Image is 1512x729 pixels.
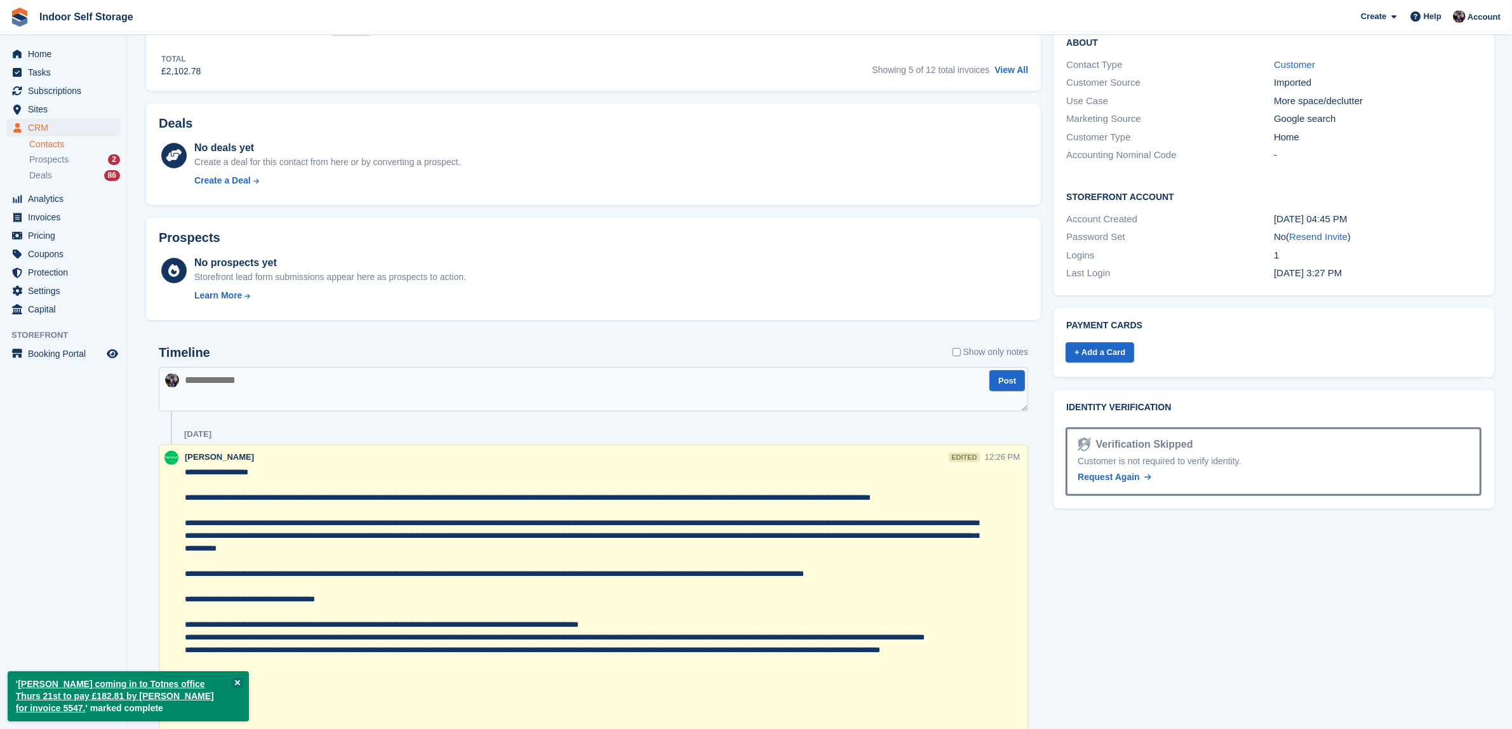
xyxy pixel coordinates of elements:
[6,45,120,63] a: menu
[29,170,52,182] span: Deals
[1066,36,1482,48] h2: About
[953,345,1029,359] label: Show only notes
[28,245,104,263] span: Coupons
[159,345,210,360] h2: Timeline
[29,153,120,166] a: Prospects 2
[1078,472,1140,482] span: Request Again
[1286,231,1351,242] span: ( )
[28,227,104,244] span: Pricing
[28,282,104,300] span: Settings
[1274,94,1482,109] div: More space/declutter
[161,53,201,65] div: Total
[1274,112,1482,126] div: Google search
[1274,130,1482,145] div: Home
[161,65,201,78] div: £2,102.78
[104,170,120,181] div: 86
[1066,212,1274,227] div: Account Created
[1066,130,1274,145] div: Customer Type
[6,119,120,137] a: menu
[1066,248,1274,263] div: Logins
[6,208,120,226] a: menu
[28,119,104,137] span: CRM
[184,429,211,439] div: [DATE]
[872,65,989,75] span: Showing 5 of 12 total invoices
[6,300,120,318] a: menu
[164,451,178,465] img: Helen Nicholls
[1274,59,1315,70] a: Customer
[194,174,251,187] div: Create a Deal
[1274,267,1342,278] time: 2025-06-12 14:27:46 UTC
[1274,76,1482,90] div: Imported
[105,346,120,361] a: Preview store
[28,208,104,226] span: Invoices
[1078,471,1151,484] a: Request Again
[194,156,460,169] div: Create a deal for this contact from here or by converting a prospect.
[28,300,104,318] span: Capital
[194,255,466,271] div: No prospects yet
[29,169,120,182] a: Deals 86
[159,116,192,131] h2: Deals
[28,100,104,118] span: Sites
[1066,58,1274,72] div: Contact Type
[1274,248,1482,263] div: 1
[6,190,120,208] a: menu
[1091,437,1193,452] div: Verification Skipped
[1066,112,1274,126] div: Marketing Source
[1078,438,1090,451] img: Identity Verification Ready
[16,679,214,713] a: [PERSON_NAME] coming in to Totnes office Thurs 21st to pay £182.81 by [PERSON_NAME] for invoice 5...
[6,227,120,244] a: menu
[34,6,138,27] a: Indoor Self Storage
[28,64,104,81] span: Tasks
[1274,148,1482,163] div: -
[985,451,1020,463] div: 12:26 PM
[29,154,69,166] span: Prospects
[194,289,242,302] div: Learn More
[28,345,104,363] span: Booking Portal
[1066,76,1274,90] div: Customer Source
[1066,230,1274,244] div: Password Set
[1066,148,1274,163] div: Accounting Nominal Code
[29,138,120,150] a: Contacts
[1468,11,1501,23] span: Account
[1289,231,1348,242] a: Resend Invite
[10,8,29,27] img: stora-icon-8386f47178a22dfd0bd8f6a31ec36ba5ce8667c1dd55bd0f319d3a0aa187defe.svg
[6,82,120,100] a: menu
[194,289,466,302] a: Learn More
[165,373,179,387] img: Sandra Pomeroy
[1066,321,1482,331] h2: Payment cards
[185,452,254,462] span: [PERSON_NAME]
[949,453,979,462] div: edited
[6,100,120,118] a: menu
[6,264,120,281] a: menu
[28,190,104,208] span: Analytics
[1066,266,1274,281] div: Last Login
[1274,230,1482,244] div: No
[1078,455,1469,468] div: Customer is not required to verify identity.
[6,64,120,81] a: menu
[28,45,104,63] span: Home
[1066,403,1482,413] h2: Identity verification
[6,282,120,300] a: menu
[194,174,460,187] a: Create a Deal
[8,671,249,721] p: ' ' marked complete
[6,345,120,363] a: menu
[1453,10,1466,23] img: Sandra Pomeroy
[11,329,126,342] span: Storefront
[6,245,120,263] a: menu
[28,82,104,100] span: Subscriptions
[1424,10,1442,23] span: Help
[1066,342,1134,363] a: + Add a Card
[108,154,120,165] div: 2
[194,271,466,284] div: Storefront lead form submissions appear here as prospects to action.
[953,345,961,359] input: Show only notes
[194,140,460,156] div: No deals yet
[1361,10,1386,23] span: Create
[1066,190,1482,203] h2: Storefront Account
[989,370,1025,391] button: Post
[1066,94,1274,109] div: Use Case
[994,65,1028,75] a: View All
[1274,212,1482,227] div: [DATE] 04:45 PM
[159,231,220,245] h2: Prospects
[28,264,104,281] span: Protection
